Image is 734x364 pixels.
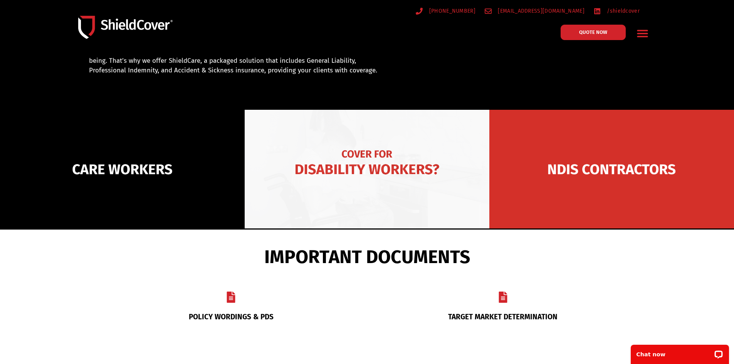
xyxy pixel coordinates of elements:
[448,312,558,321] a: TARGET MARKET DETERMINATION
[605,6,640,16] span: /shieldcover
[579,30,607,35] span: QUOTE NOW
[189,312,274,321] a: POLICY WORDINGS & PDS
[78,16,173,39] img: Shield-Cover-Underwriting-Australia-logo-full
[594,6,640,16] a: /shieldcover
[561,25,626,40] a: QUOTE NOW
[89,46,380,75] p: At [GEOGRAPHIC_DATA], we value the dedication of all those who support our community’s well-being...
[416,6,475,16] a: [PHONE_NUMBER]
[496,6,584,16] span: [EMAIL_ADDRESS][DOMAIN_NAME]
[626,340,734,364] iframe: LiveChat chat widget
[485,6,585,16] a: [EMAIL_ADDRESS][DOMAIN_NAME]
[264,250,470,264] span: IMPORTANT DOCUMENTS
[427,6,475,16] span: [PHONE_NUMBER]
[633,24,652,42] div: Menu Toggle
